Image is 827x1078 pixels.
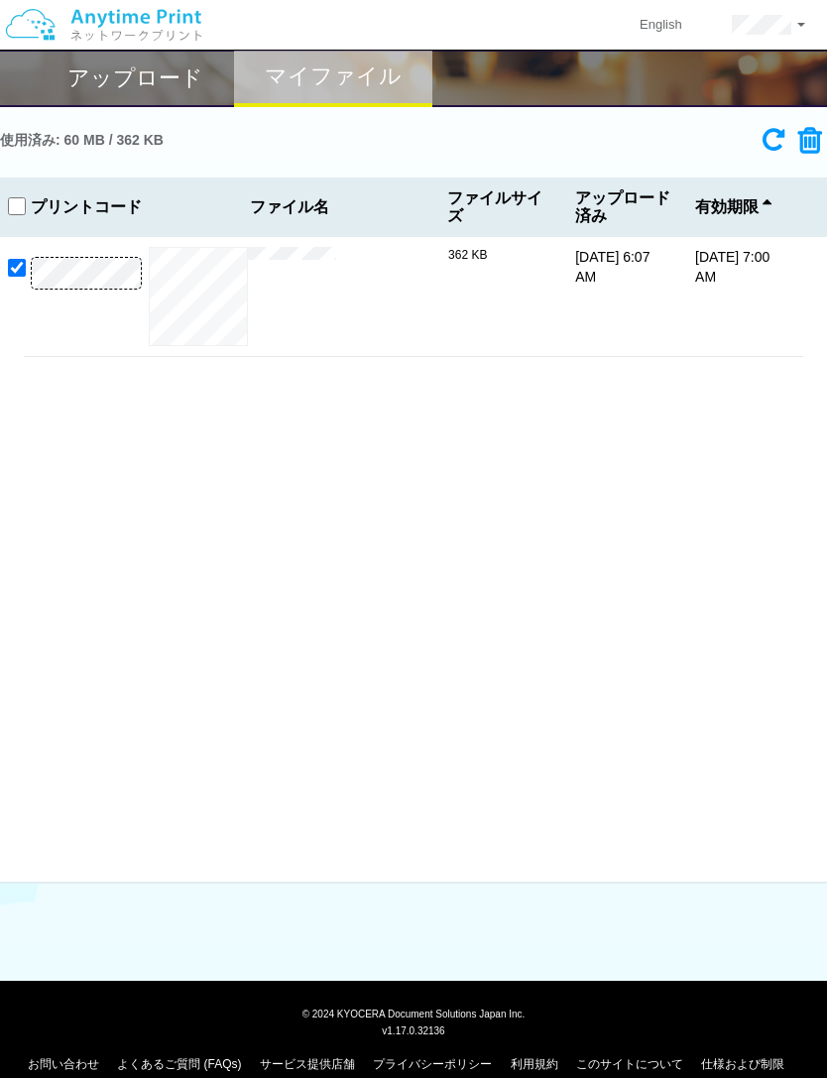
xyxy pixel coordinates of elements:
a: プライバシーポリシー [373,1057,492,1071]
a: 利用規約 [511,1057,558,1071]
span: ファイル名 [250,198,439,216]
span: © 2024 KYOCERA Document Solutions Japan Inc. [302,1007,526,1019]
span: v1.17.0.32136 [382,1024,444,1036]
h2: マイファイル [265,64,402,88]
h3: プリントコード [24,198,149,216]
a: お問い合わせ [28,1057,99,1071]
a: よくあるご質問 (FAQs) [117,1057,241,1071]
h2: アップロード [67,66,203,90]
p: [DATE] 6:07 AM [575,247,650,287]
p: [DATE] 7:00 AM [695,247,770,287]
a: 仕様および制限 [701,1057,784,1071]
span: ファイルサイズ [447,189,548,224]
span: アップロード済み [575,189,683,224]
a: このサイトについて [576,1057,683,1071]
span: 362 KB [448,248,487,262]
a: サービス提供店舗 [260,1057,355,1071]
span: 有効期限 [695,198,771,216]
